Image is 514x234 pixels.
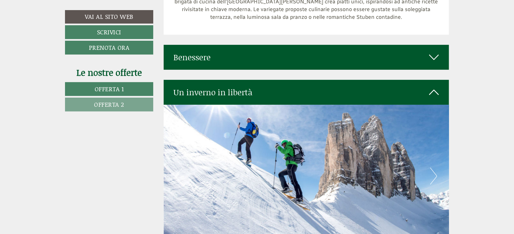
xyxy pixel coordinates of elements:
[95,85,124,93] span: Offerta 1
[65,41,153,55] a: Prenota ora
[430,168,437,185] button: Next
[164,80,449,105] div: Un inverno in libertà
[65,25,153,39] a: Scrivici
[65,10,153,24] a: Vai al sito web
[65,66,153,79] div: Le nostre offerte
[94,100,124,109] span: Offerta 2
[175,168,183,185] button: Previous
[164,45,449,70] div: Benessere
